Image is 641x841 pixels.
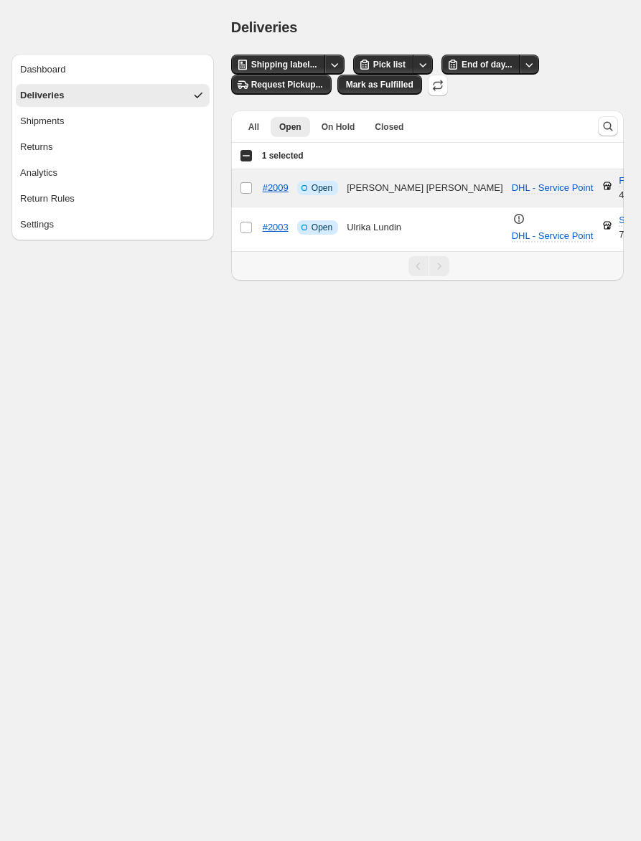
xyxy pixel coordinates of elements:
div: Shipments [20,114,64,128]
span: DHL - Service Point [512,230,594,241]
span: DHL - Service Point [512,182,594,193]
span: On Hold [322,121,355,133]
span: Shipping label... [251,59,317,70]
button: Shipping label... [231,55,326,75]
div: Returns [20,140,53,154]
button: Search and filter results [598,116,618,136]
button: Settings [16,213,210,236]
button: Analytics [16,161,210,184]
span: Open [312,182,332,194]
div: Deliveries [20,88,64,103]
button: Return Rules [16,187,210,210]
span: Mark as Fulfilled [346,79,413,90]
div: Dashboard [20,62,66,77]
span: Open [312,222,332,233]
td: Ulrika Lundin [342,207,507,248]
div: Settings [20,217,54,232]
span: Deliveries [231,19,298,35]
span: All [248,121,259,133]
span: Pick list [373,59,406,70]
div: Analytics [20,166,57,180]
button: DHL - Service Point [503,225,602,248]
button: Other actions [519,55,539,75]
button: Dashboard [16,58,210,81]
span: Closed [375,121,403,133]
nav: Pagination [231,251,624,281]
a: #2003 [263,222,289,232]
button: Other actions [324,55,345,75]
button: Request Pickup... [231,75,332,95]
div: Return Rules [20,192,75,206]
button: Pick list [353,55,414,75]
button: Returns [16,136,210,159]
button: DHL - Service Point [503,177,602,199]
button: Deliveries [16,84,210,107]
button: Shipments [16,110,210,133]
td: [PERSON_NAME] [PERSON_NAME] [342,169,507,207]
span: Open [279,121,301,133]
span: 1 selected [262,150,304,161]
span: End of day... [462,59,512,70]
a: #2009 [263,182,289,193]
span: Request Pickup... [251,79,323,90]
button: End of day... [441,55,520,75]
button: Mark as Fulfilled [337,75,422,95]
button: Other actions [413,55,433,75]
